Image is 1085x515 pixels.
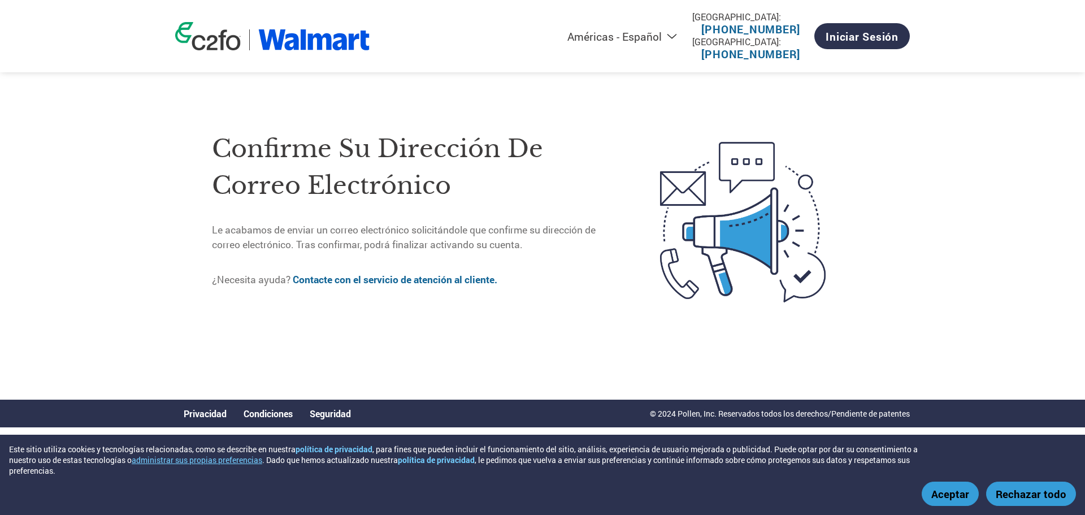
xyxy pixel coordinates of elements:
[258,29,370,50] img: Walmart
[701,47,800,61] a: [PHONE_NUMBER]
[650,408,910,419] p: © 2024 Pollen, Inc. Reservados todos los derechos/Pendiente de patentes
[986,482,1076,506] button: Rechazar todo
[9,444,929,476] div: Este sitio utiliza cookies y tecnologías relacionadas, como se describe en nuestra , para fines q...
[398,455,475,465] a: política de privacidad
[701,22,800,36] a: [PHONE_NUMBER]
[296,444,372,455] a: política de privacidad
[244,408,293,419] a: Condiciones
[814,23,910,49] a: Iniciar sesión
[310,408,351,419] a: Seguridad
[692,11,809,23] div: [GEOGRAPHIC_DATA]:
[212,223,613,253] p: Le acabamos de enviar un correo electrónico solicitándole que confirme su dirección de correo ele...
[692,36,809,47] div: [GEOGRAPHIC_DATA]:
[212,272,613,287] p: ¿Necesita ayuda?
[184,408,227,419] a: Privacidad
[175,22,241,50] img: c2fo logo
[613,122,873,323] img: open-email
[132,455,262,465] button: administrar sus propias preferencias
[293,273,497,286] a: Contacte con el servicio de atención al cliente.
[212,131,613,204] h1: Confirme su dirección de correo electrónico
[922,482,979,506] button: Aceptar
